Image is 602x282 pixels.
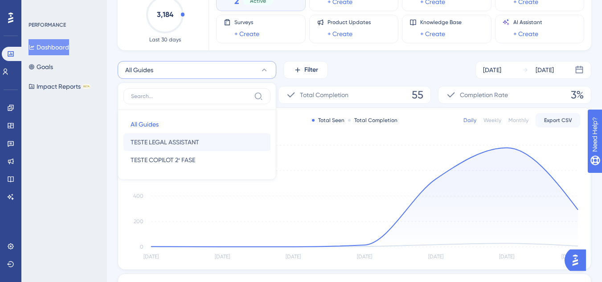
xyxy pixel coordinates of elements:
tspan: [DATE] [357,253,372,260]
text: 3,184 [157,10,174,19]
tspan: [DATE] [143,253,159,260]
a: + Create [420,29,445,39]
span: All Guides [125,65,153,75]
tspan: [DATE] [286,253,301,260]
a: + Create [234,29,259,39]
span: Total Completion [300,90,348,100]
span: Last 30 days [149,36,181,43]
span: Filter [304,65,318,75]
input: Search... [131,93,250,100]
div: Daily [463,117,476,124]
div: Monthly [508,117,528,124]
iframe: UserGuiding AI Assistant Launcher [565,247,591,274]
span: Knowledge Base [420,19,462,26]
tspan: 200 [134,218,143,225]
div: Total Completion [348,117,397,124]
a: + Create [328,29,352,39]
span: 55 [412,88,423,102]
tspan: [DATE] [499,253,514,260]
a: + Create [513,29,538,39]
div: [DATE] [483,65,501,75]
div: Total Seen [312,117,344,124]
div: PERFORMANCE [29,21,66,29]
button: Filter [283,61,328,79]
button: Impact ReportsBETA [29,78,90,94]
button: All Guides [118,61,276,79]
div: [DATE] [536,65,554,75]
button: TESTE COPILOT 2ª FASE [123,151,270,169]
button: All Guides [123,115,270,133]
button: Dashboard [29,39,69,55]
span: Export CSV [544,117,572,124]
tspan: [DATE] [428,253,443,260]
button: Export CSV [536,113,580,127]
span: Surveys [234,19,259,26]
tspan: [DATE] [561,253,577,260]
button: Goals [29,59,53,75]
tspan: [DATE] [215,253,230,260]
span: TESTE COPILOT 2ª FASE [131,155,195,165]
button: TESTE LEGAL ASSISTANT [123,133,270,151]
tspan: 400 [133,193,143,199]
span: Need Help? [21,2,56,13]
span: 3% [571,88,584,102]
span: Product Updates [328,19,371,26]
div: BETA [82,84,90,89]
span: TESTE LEGAL ASSISTANT [131,137,199,147]
span: All Guides [131,119,159,130]
tspan: 0 [140,244,143,250]
span: AI Assistant [513,19,542,26]
span: Completion Rate [460,90,508,100]
div: Weekly [483,117,501,124]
